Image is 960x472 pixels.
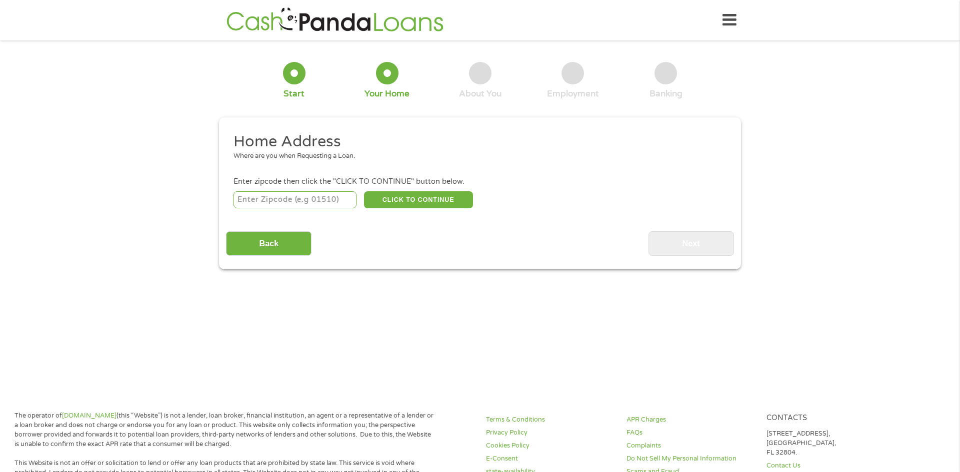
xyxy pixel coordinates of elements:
div: About You [459,88,501,99]
a: APR Charges [626,415,754,425]
a: Do Not Sell My Personal Information [626,454,754,464]
p: [STREET_ADDRESS], [GEOGRAPHIC_DATA], FL 32804. [766,429,894,458]
div: Employment [547,88,599,99]
a: FAQs [626,428,754,438]
a: Privacy Policy [486,428,614,438]
div: Your Home [364,88,409,99]
a: [DOMAIN_NAME] [62,412,116,420]
a: Cookies Policy [486,441,614,451]
p: The operator of (this “Website”) is not a lender, loan broker, financial institution, an agent or... [14,411,435,449]
input: Next [648,231,734,256]
h2: Home Address [233,132,719,152]
input: Back [226,231,311,256]
div: Enter zipcode then click the "CLICK TO CONTINUE" button below. [233,176,726,187]
div: Where are you when Requesting a Loan. [233,151,719,161]
a: E-Consent [486,454,614,464]
h4: Contacts [766,414,894,423]
a: Complaints [626,441,754,451]
button: CLICK TO CONTINUE [364,191,473,208]
img: GetLoanNow Logo [223,6,446,34]
input: Enter Zipcode (e.g 01510) [233,191,357,208]
a: Terms & Conditions [486,415,614,425]
div: Start [283,88,304,99]
div: Banking [649,88,682,99]
a: Contact Us [766,461,894,471]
